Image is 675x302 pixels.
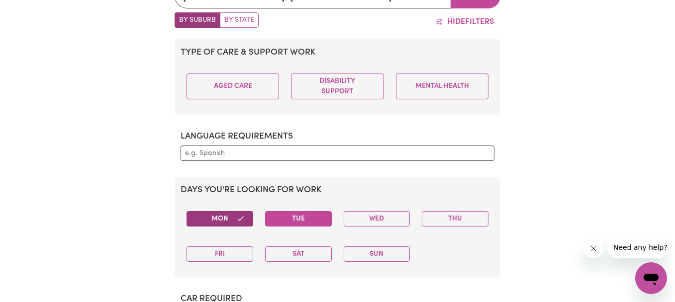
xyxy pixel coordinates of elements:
button: Sun [344,246,410,262]
button: Mental Health [396,74,488,99]
button: Disability Support [291,74,384,99]
button: HideFilters [429,12,500,31]
button: Mon [187,211,253,226]
iframe: Close message [583,238,603,258]
button: Tue [265,211,332,226]
button: Wed [344,211,410,226]
span: Need any help? [6,7,60,15]
button: Thu [422,211,488,226]
span: Hide [447,18,465,26]
button: Aged Care [187,74,279,99]
h2: Language requirements [181,131,494,142]
button: Fri [187,246,253,262]
h2: Days you're looking for work [181,185,494,195]
h2: Type of care & support work [181,47,494,58]
iframe: Message from company [607,236,667,258]
label: Search by suburb/post code [175,12,220,28]
input: e.g. Spanish [185,148,490,158]
label: Search by state [220,12,259,28]
iframe: Button to launch messaging window [635,262,667,294]
button: Sat [265,246,332,262]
